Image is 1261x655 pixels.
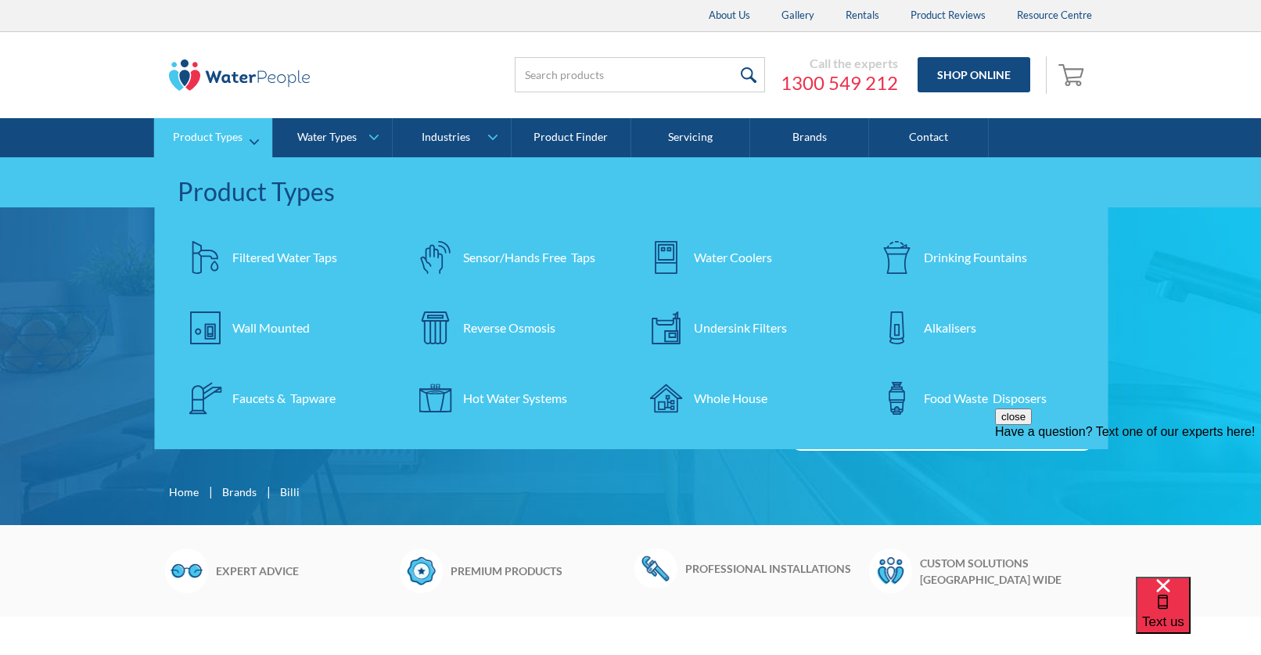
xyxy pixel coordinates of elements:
[869,371,1084,426] a: Food Waste Disposers
[216,563,392,579] h6: Expert advice
[408,371,623,426] a: Hot Water Systems
[154,118,272,157] a: Product Types
[297,131,357,144] div: Water Types
[694,248,772,267] div: Water Coolers
[273,118,391,157] a: Water Types
[422,131,470,144] div: Industries
[280,484,300,500] div: Billi
[869,230,1084,285] a: Drinking Fountains
[408,230,623,285] a: Sensor/Hands Free Taps
[781,71,898,95] a: 1300 549 212
[451,563,627,579] h6: Premium products
[1058,62,1088,87] img: shopping cart
[634,549,677,588] img: Wrench
[639,230,854,285] a: Water Coolers
[207,482,214,501] div: |
[165,549,208,592] img: Glasses
[463,248,595,267] div: Sensor/Hands Free Taps
[694,389,767,408] div: Whole House
[869,301,1084,355] a: Alkalisers
[918,57,1030,92] a: Shop Online
[781,56,898,71] div: Call the experts
[512,118,630,157] a: Product Finder
[920,555,1096,588] h6: Custom solutions [GEOGRAPHIC_DATA] wide
[232,389,336,408] div: Faucets & Tapware
[178,230,393,285] a: Filtered Water Taps
[178,173,1084,211] div: Product Types
[408,301,623,355] a: Reverse Osmosis
[169,59,310,91] img: The Water People
[869,118,988,157] a: Contact
[232,248,337,267] div: Filtered Water Taps
[178,301,393,355] a: Wall Mounted
[694,319,787,337] div: Undersink Filters
[173,131,242,144] div: Product Types
[232,319,310,337] div: Wall Mounted
[639,301,854,355] a: Undersink Filters
[869,549,912,592] img: Waterpeople Symbol
[1054,56,1092,94] a: Open empty cart
[924,389,1047,408] div: Food Waste Disposers
[169,484,199,500] a: Home
[178,371,393,426] a: Faucets & Tapware
[924,319,976,337] div: Alkalisers
[631,118,750,157] a: Servicing
[400,549,443,592] img: Badge
[463,389,567,408] div: Hot Water Systems
[750,118,869,157] a: Brands
[463,319,555,337] div: Reverse Osmosis
[685,560,861,577] h6: Professional installations
[995,408,1261,596] iframe: podium webchat widget prompt
[393,118,511,157] a: Industries
[924,248,1027,267] div: Drinking Fountains
[1136,577,1261,655] iframe: podium webchat widget bubble
[222,484,257,500] a: Brands
[639,371,854,426] a: Whole House
[264,482,272,501] div: |
[154,157,1108,449] nav: Product Types
[515,57,765,92] input: Search products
